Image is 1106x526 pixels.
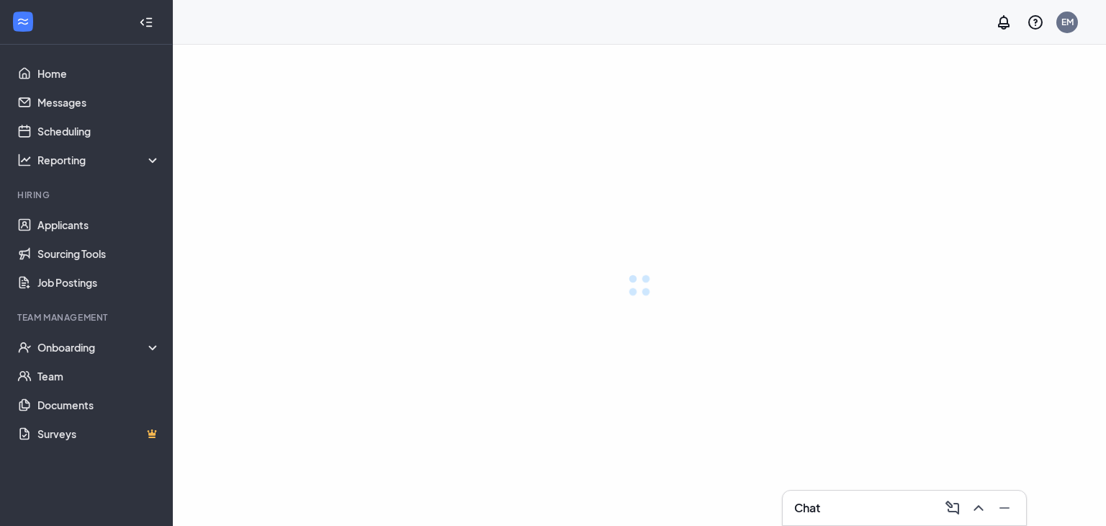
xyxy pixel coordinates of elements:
[17,153,32,167] svg: Analysis
[966,496,989,520] button: ChevronUp
[16,14,30,29] svg: WorkstreamLogo
[37,153,161,167] div: Reporting
[996,499,1013,517] svg: Minimize
[37,59,161,88] a: Home
[37,419,161,448] a: SurveysCrown
[37,239,161,268] a: Sourcing Tools
[37,362,161,391] a: Team
[992,496,1015,520] button: Minimize
[37,391,161,419] a: Documents
[794,500,820,516] h3: Chat
[37,268,161,297] a: Job Postings
[37,210,161,239] a: Applicants
[995,14,1012,31] svg: Notifications
[139,15,153,30] svg: Collapse
[37,88,161,117] a: Messages
[970,499,987,517] svg: ChevronUp
[37,340,161,355] div: Onboarding
[17,189,158,201] div: Hiring
[37,117,161,146] a: Scheduling
[17,311,158,324] div: Team Management
[17,340,32,355] svg: UserCheck
[1027,14,1044,31] svg: QuestionInfo
[944,499,961,517] svg: ComposeMessage
[1061,16,1074,28] div: EM
[940,496,963,520] button: ComposeMessage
